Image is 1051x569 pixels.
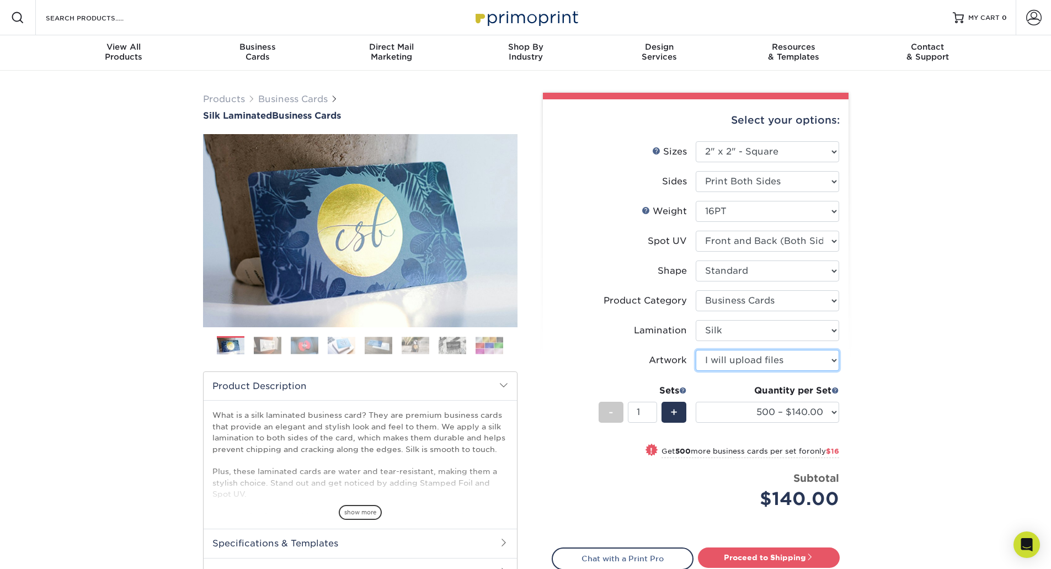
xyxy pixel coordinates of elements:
[670,404,677,421] span: +
[793,472,839,484] strong: Subtotal
[861,35,995,71] a: Contact& Support
[649,354,687,367] div: Artwork
[190,35,324,71] a: BusinessCards
[593,42,727,62] div: Services
[217,332,244,360] img: Business Cards 01
[258,94,328,104] a: Business Cards
[648,235,687,248] div: Spot UV
[727,42,861,62] div: & Templates
[324,42,458,52] span: Direct Mail
[204,372,517,400] h2: Product Description
[203,110,518,121] h1: Business Cards
[727,35,861,71] a: Resources& Templates
[339,505,382,520] span: show more
[698,547,840,567] a: Proceed to Shipping
[727,42,861,52] span: Resources
[324,35,458,71] a: Direct MailMarketing
[650,445,653,456] span: !
[661,447,839,458] small: Get more business cards per set for
[203,110,272,121] span: Silk Laminated
[861,42,995,52] span: Contact
[439,337,466,354] img: Business Cards 07
[254,337,281,354] img: Business Cards 02
[204,529,517,557] h2: Specifications & Templates
[190,42,324,62] div: Cards
[704,486,839,512] div: $140.00
[652,145,687,158] div: Sizes
[203,73,518,388] img: Silk Laminated 01
[57,35,191,71] a: View AllProducts
[810,447,839,455] span: only
[45,11,152,24] input: SEARCH PRODUCTS.....
[642,205,687,218] div: Weight
[826,447,839,455] span: $16
[291,337,318,354] img: Business Cards 03
[190,42,324,52] span: Business
[604,294,687,307] div: Product Category
[476,337,503,354] img: Business Cards 08
[203,94,245,104] a: Products
[458,42,593,52] span: Shop By
[365,337,392,354] img: Business Cards 05
[662,175,687,188] div: Sides
[402,337,429,354] img: Business Cards 06
[328,337,355,354] img: Business Cards 04
[634,324,687,337] div: Lamination
[458,42,593,62] div: Industry
[658,264,687,278] div: Shape
[57,42,191,62] div: Products
[57,42,191,52] span: View All
[593,35,727,71] a: DesignServices
[458,35,593,71] a: Shop ByIndustry
[552,99,840,141] div: Select your options:
[593,42,727,52] span: Design
[861,42,995,62] div: & Support
[599,384,687,397] div: Sets
[968,13,1000,23] span: MY CART
[675,447,691,455] strong: 500
[324,42,458,62] div: Marketing
[609,404,613,421] span: -
[471,6,581,29] img: Primoprint
[1002,14,1007,22] span: 0
[696,384,839,397] div: Quantity per Set
[1013,531,1040,558] div: Open Intercom Messenger
[203,110,518,121] a: Silk LaminatedBusiness Cards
